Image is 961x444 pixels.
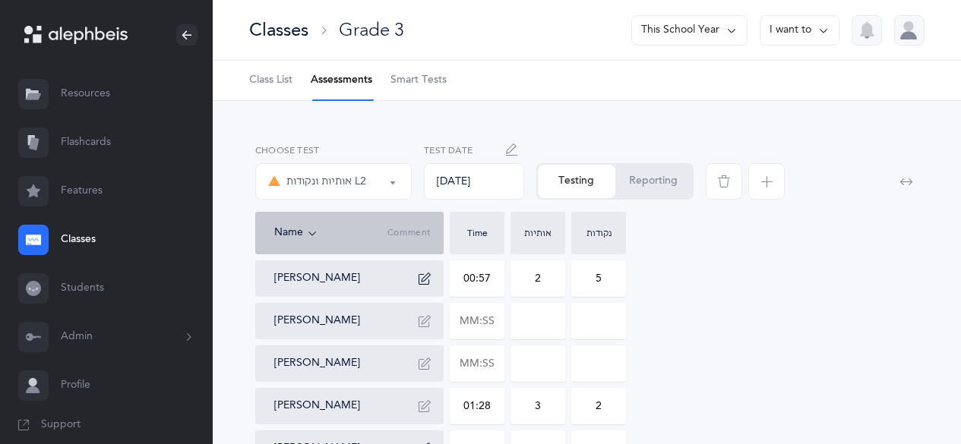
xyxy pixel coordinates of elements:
button: [PERSON_NAME] [274,356,360,371]
button: [PERSON_NAME] [274,271,360,286]
div: אותיות ונקודות L2 [268,172,366,191]
input: MM:SS [450,304,504,339]
input: MM:SS [450,346,504,381]
div: Grade 3 [339,17,403,43]
button: אותיות ונקודות L2 [255,163,412,200]
div: Time [454,228,501,238]
div: Name [274,225,387,241]
div: Classes [249,17,308,43]
div: נקודות [575,228,622,238]
input: MM:SS [450,261,504,296]
span: Support [41,417,81,433]
input: MM:SS [450,389,504,424]
span: Smart Tests [390,73,447,88]
button: [PERSON_NAME] [274,398,360,414]
button: This School Year [631,15,748,46]
button: I want to [760,15,839,46]
label: Test Date [424,143,524,157]
span: Class List [249,73,292,88]
div: אותיות [514,228,561,238]
button: Reporting [615,165,692,198]
div: [DATE] [424,163,524,200]
iframe: Drift Widget Chat Controller [885,368,943,426]
button: [PERSON_NAME] [274,313,360,329]
label: Choose test [255,143,412,157]
span: Comment [387,227,431,239]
